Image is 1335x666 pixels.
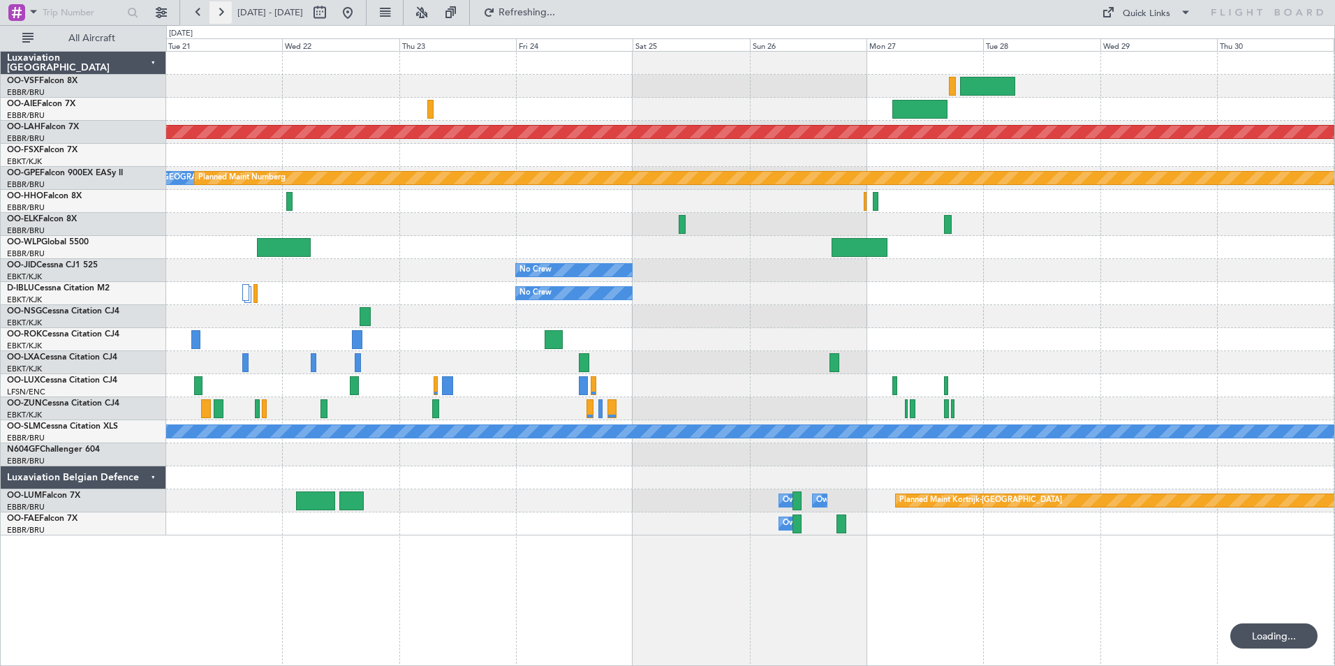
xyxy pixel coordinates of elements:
[7,456,45,466] a: EBBR/BRU
[7,422,118,431] a: OO-SLMCessna Citation XLS
[7,77,78,85] a: OO-VSFFalcon 8X
[7,445,40,454] span: N604GF
[519,260,552,281] div: No Crew
[7,146,78,154] a: OO-FSXFalcon 7X
[7,491,80,500] a: OO-LUMFalcon 7X
[7,238,41,246] span: OO-WLP
[7,410,42,420] a: EBKT/KJK
[7,399,42,408] span: OO-ZUN
[7,87,45,98] a: EBBR/BRU
[7,169,40,177] span: OO-GPE
[7,261,36,269] span: OO-JID
[7,433,45,443] a: EBBR/BRU
[169,28,193,40] div: [DATE]
[7,295,42,305] a: EBKT/KJK
[43,2,123,23] input: Trip Number
[816,490,911,511] div: Owner Melsbroek Air Base
[516,38,633,51] div: Fri 24
[1100,38,1217,51] div: Wed 29
[7,146,39,154] span: OO-FSX
[399,38,516,51] div: Thu 23
[7,376,117,385] a: OO-LUXCessna Citation CJ4
[36,34,147,43] span: All Aircraft
[1095,1,1198,24] button: Quick Links
[7,100,75,108] a: OO-AIEFalcon 7X
[7,100,37,108] span: OO-AIE
[750,38,866,51] div: Sun 26
[7,376,40,385] span: OO-LUX
[7,515,78,523] a: OO-FAEFalcon 7X
[282,38,399,51] div: Wed 22
[7,399,119,408] a: OO-ZUNCessna Citation CJ4
[7,261,98,269] a: OO-JIDCessna CJ1 525
[7,202,45,213] a: EBBR/BRU
[866,38,983,51] div: Mon 27
[7,225,45,236] a: EBBR/BRU
[7,491,42,500] span: OO-LUM
[7,123,79,131] a: OO-LAHFalcon 7X
[899,490,1062,511] div: Planned Maint Kortrijk-[GEOGRAPHIC_DATA]
[7,179,45,190] a: EBBR/BRU
[7,249,45,259] a: EBBR/BRU
[783,513,878,534] div: Owner Melsbroek Air Base
[7,192,43,200] span: OO-HHO
[7,330,119,339] a: OO-ROKCessna Citation CJ4
[7,133,45,144] a: EBBR/BRU
[15,27,152,50] button: All Aircraft
[7,215,77,223] a: OO-ELKFalcon 8X
[7,284,34,293] span: D-IBLU
[7,215,38,223] span: OO-ELK
[519,283,552,304] div: No Crew
[7,238,89,246] a: OO-WLPGlobal 5500
[7,192,82,200] a: OO-HHOFalcon 8X
[7,110,45,121] a: EBBR/BRU
[7,272,42,282] a: EBKT/KJK
[7,123,40,131] span: OO-LAH
[7,353,40,362] span: OO-LXA
[7,515,39,523] span: OO-FAE
[783,490,878,511] div: Owner Melsbroek Air Base
[7,307,119,316] a: OO-NSGCessna Citation CJ4
[1123,7,1170,21] div: Quick Links
[198,168,286,188] div: Planned Maint Nurnberg
[7,387,45,397] a: LFSN/ENC
[7,318,42,328] a: EBKT/KJK
[983,38,1100,51] div: Tue 28
[165,38,282,51] div: Tue 21
[237,6,303,19] span: [DATE] - [DATE]
[7,156,42,167] a: EBKT/KJK
[498,8,556,17] span: Refreshing...
[7,353,117,362] a: OO-LXACessna Citation CJ4
[7,364,42,374] a: EBKT/KJK
[7,341,42,351] a: EBKT/KJK
[7,330,42,339] span: OO-ROK
[7,284,110,293] a: D-IBLUCessna Citation M2
[1230,623,1318,649] div: Loading...
[477,1,561,24] button: Refreshing...
[7,307,42,316] span: OO-NSG
[7,525,45,535] a: EBBR/BRU
[7,77,39,85] span: OO-VSF
[7,422,40,431] span: OO-SLM
[633,38,749,51] div: Sat 25
[7,445,100,454] a: N604GFChallenger 604
[7,502,45,512] a: EBBR/BRU
[7,169,123,177] a: OO-GPEFalcon 900EX EASy II
[1217,38,1334,51] div: Thu 30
